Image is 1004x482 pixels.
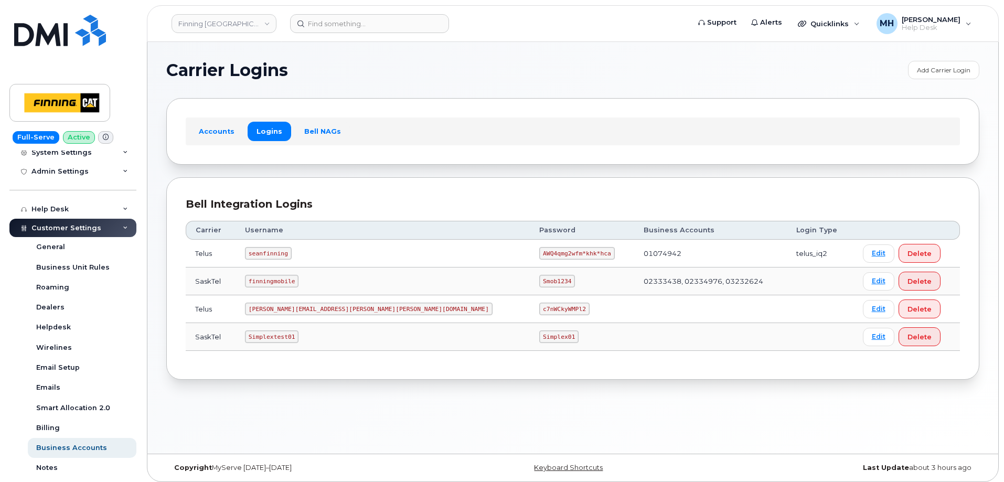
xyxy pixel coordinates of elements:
[539,330,579,343] code: Simplex01
[186,323,236,351] td: SaskTel
[245,330,298,343] code: Simplextest01
[863,272,894,291] a: Edit
[787,240,853,267] td: telus_iq2
[166,62,288,78] span: Carrier Logins
[534,464,603,472] a: Keyboard Shortcuts
[708,464,979,472] div: about 3 hours ago
[634,221,787,240] th: Business Accounts
[907,276,932,286] span: Delete
[174,464,212,472] strong: Copyright
[863,300,894,318] a: Edit
[899,244,941,263] button: Delete
[186,197,960,212] div: Bell Integration Logins
[634,240,787,267] td: 01074942
[899,272,941,291] button: Delete
[539,275,575,287] code: Smob1234
[245,303,493,315] code: [PERSON_NAME][EMAIL_ADDRESS][PERSON_NAME][PERSON_NAME][DOMAIN_NAME]
[634,267,787,295] td: 02333438, 02334976, 03232624
[236,221,530,240] th: Username
[190,122,243,141] a: Accounts
[295,122,350,141] a: Bell NAGs
[248,122,291,141] a: Logins
[787,221,853,240] th: Login Type
[908,61,979,79] a: Add Carrier Login
[863,328,894,346] a: Edit
[899,299,941,318] button: Delete
[186,221,236,240] th: Carrier
[907,249,932,259] span: Delete
[245,275,298,287] code: finningmobile
[863,244,894,263] a: Edit
[186,295,236,323] td: Telus
[907,304,932,314] span: Delete
[530,221,634,240] th: Password
[539,247,614,260] code: AWQ4qmg2wfm*khk*hca
[899,327,941,346] button: Delete
[539,303,589,315] code: c7nWCkyWMPl2
[863,464,909,472] strong: Last Update
[186,267,236,295] td: SaskTel
[186,240,236,267] td: Telus
[166,464,437,472] div: MyServe [DATE]–[DATE]
[907,332,932,342] span: Delete
[245,247,292,260] code: seanfinning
